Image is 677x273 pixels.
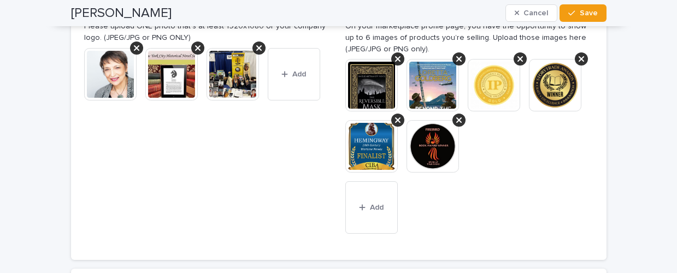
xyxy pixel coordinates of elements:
[71,5,172,21] h2: [PERSON_NAME]
[370,204,384,211] span: Add
[505,4,558,22] button: Cancel
[345,181,398,234] button: Add
[84,21,332,44] p: Please upload ONE photo that’s at least 1920x1080 or your company logo. (JPEG/JPG or PNG ONLY)
[523,9,548,17] span: Cancel
[268,48,320,100] button: Add
[292,70,306,78] span: Add
[580,9,598,17] span: Save
[345,21,593,55] p: On your marketplace profile page, you have the opportunity to show up to 6 images of products you...
[560,4,606,22] button: Save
